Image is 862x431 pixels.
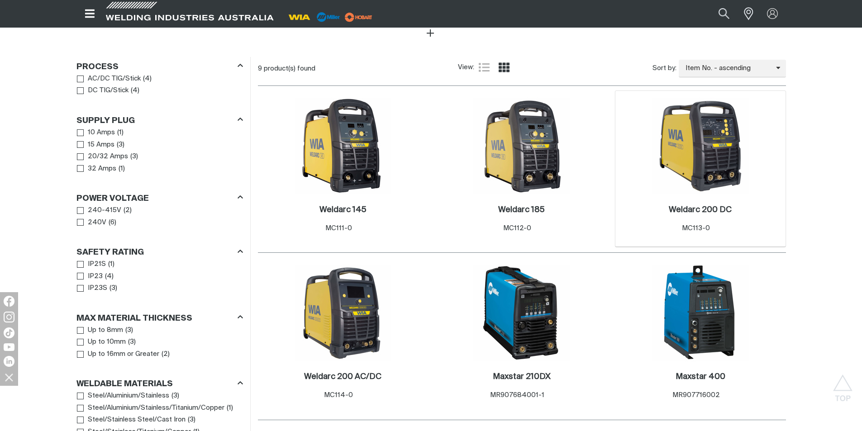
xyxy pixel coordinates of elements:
span: DC TIG/Stick [88,85,129,96]
img: Weldarc 200 DC [652,98,749,194]
a: IP23S [77,282,108,294]
div: Safety Rating [76,246,243,258]
span: 240V [88,218,106,228]
h3: Power Voltage [76,194,149,204]
ul: Supply Plug [77,127,243,175]
img: Weldarc 200 AC/DC [295,265,391,361]
ul: Max Material Thickness [77,324,243,360]
span: ( 2 ) [162,349,170,360]
span: ( 1 ) [117,128,124,138]
a: AC/DC TIG/Stick [77,73,141,85]
span: ( 1 ) [227,403,233,413]
span: MR907684001-1 [490,392,544,398]
ul: Process [77,73,243,97]
span: ( 1 ) [119,164,125,174]
div: Max Material Thickness [76,312,243,324]
h2: Weldarc 200 AC/DC [304,373,381,381]
img: Weldarc 145 [295,98,391,194]
a: 32 Amps [77,163,117,175]
span: ( 4 ) [105,271,114,282]
a: IP23 [77,270,103,283]
span: 240-415V [88,205,121,216]
section: Product list controls [258,57,786,80]
span: MC112-0 [503,225,531,232]
a: 10 Amps [77,127,115,139]
a: Weldarc 200 AC/DC [304,372,381,382]
span: ( 3 ) [130,152,138,162]
a: Weldarc 185 [498,205,545,215]
img: LinkedIn [4,356,14,367]
a: Maxstar 210DX [493,372,551,382]
img: Maxstar 210DX [473,265,570,361]
span: ( 3 ) [188,415,195,425]
h3: Max Material Thickness [76,313,192,324]
button: Search products [709,4,739,24]
h2: Maxstar 210DX [493,373,551,381]
span: Up to 10mm [88,337,126,347]
a: Maxstar 400 [676,372,725,382]
h2: Weldarc 185 [498,206,545,214]
a: 15 Amps [77,139,115,151]
img: Instagram [4,312,14,322]
a: Up to 16mm or Greater [77,348,160,360]
div: 9 [258,64,458,73]
a: miller [342,14,375,20]
span: View: [458,62,474,73]
ul: Safety Rating [77,258,243,294]
a: Weldarc 145 [319,205,367,215]
div: Supply Plug [76,114,243,126]
div: Weldable Materials [76,378,243,390]
span: MR907716002 [672,392,720,398]
span: 32 Amps [88,164,116,174]
a: IP21S [77,258,106,270]
span: Steel/Aluminium/Stainless [88,391,169,401]
span: ( 3 ) [128,337,136,347]
span: ( 3 ) [171,391,179,401]
a: Steel/Aluminium/Stainless [77,390,170,402]
h2: Weldarc 145 [319,206,367,214]
a: Up to 10mm [77,336,126,348]
span: MC114-0 [324,392,353,398]
a: Steel/Stainless Steel/Cast Iron [77,414,186,426]
img: Facebook [4,296,14,307]
h3: Safety Rating [76,247,144,258]
h2: Weldarc 200 DC [669,206,732,214]
a: Up to 8mm [77,324,124,336]
span: Steel/Aluminium/Stainless/Titanium/Copper [88,403,224,413]
img: Maxstar 400 [652,265,749,361]
span: ( 2 ) [124,205,132,216]
span: ( 3 ) [117,140,124,150]
h2: Maxstar 400 [676,373,725,381]
span: 10 Amps [88,128,115,138]
span: AC/DC TIG/Stick [88,74,141,84]
span: ( 4 ) [143,74,152,84]
span: 15 Amps [88,140,114,150]
a: 240V [77,217,107,229]
span: MC113-0 [682,225,710,232]
span: ( 3 ) [110,283,117,294]
h3: Weldable Materials [76,379,173,389]
span: Sort by: [652,63,676,74]
div: Power Voltage [76,192,243,204]
span: Steel/Stainless Steel/Cast Iron [88,415,186,425]
span: ( 4 ) [131,85,139,96]
img: miller [342,10,375,24]
span: ( 3 ) [125,325,133,336]
span: 20/32 Amps [88,152,128,162]
h3: Process [76,62,119,72]
span: product(s) found [264,65,315,72]
a: Weldarc 200 DC [669,205,732,215]
h3: Supply Plug [76,116,135,126]
a: DC TIG/Stick [77,85,129,97]
input: Product name or item number... [697,4,739,24]
button: Scroll to top [833,374,853,395]
span: IP23S [88,283,107,294]
span: MC111-0 [325,225,352,232]
span: ( 1 ) [108,259,114,270]
img: TikTok [4,327,14,338]
ul: Power Voltage [77,204,243,228]
a: List view [479,62,490,73]
img: hide socials [1,369,17,385]
span: Item No. - ascending [679,63,776,74]
span: IP23 [88,271,103,282]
